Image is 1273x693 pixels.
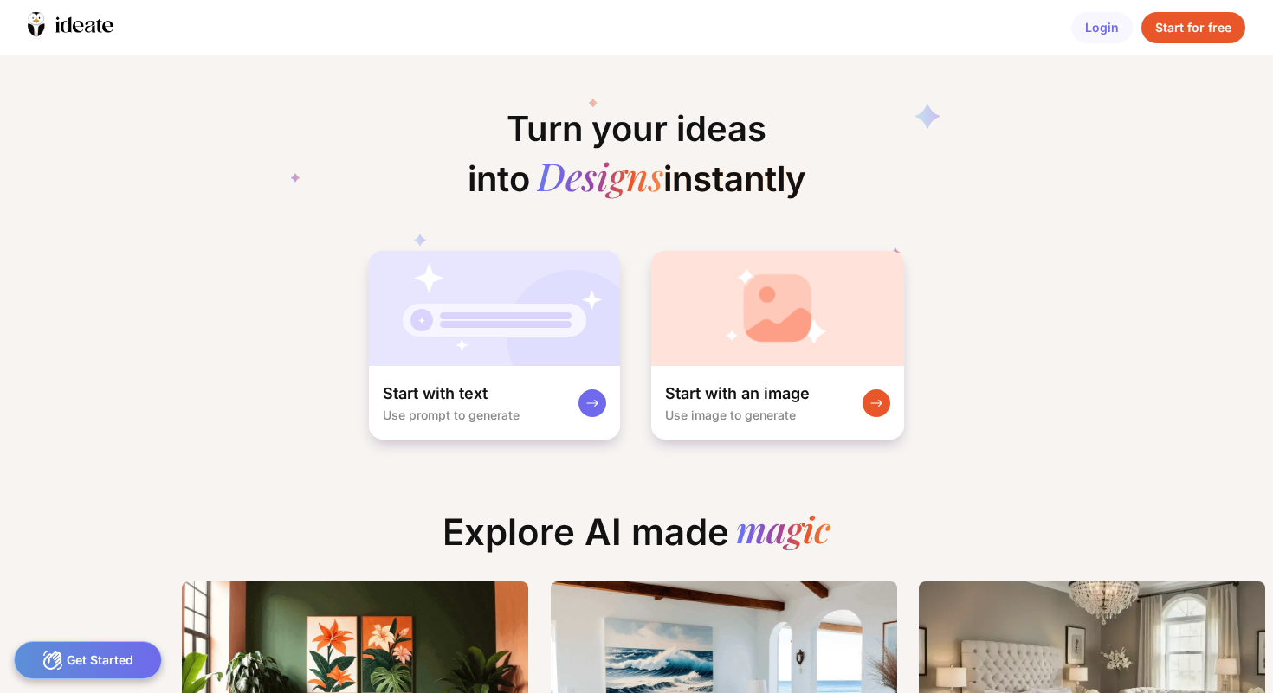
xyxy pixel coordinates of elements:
[14,641,162,679] div: Get Started
[736,510,830,554] div: magic
[1071,12,1133,43] div: Login
[665,383,810,404] div: Start with an image
[1141,12,1245,43] div: Start for free
[429,510,844,568] div: Explore AI made
[369,251,620,366] img: startWithTextCardBg.jpg
[651,251,904,366] img: startWithImageCardBg.jpg
[665,407,796,422] div: Use image to generate
[383,383,488,404] div: Start with text
[383,407,520,422] div: Use prompt to generate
